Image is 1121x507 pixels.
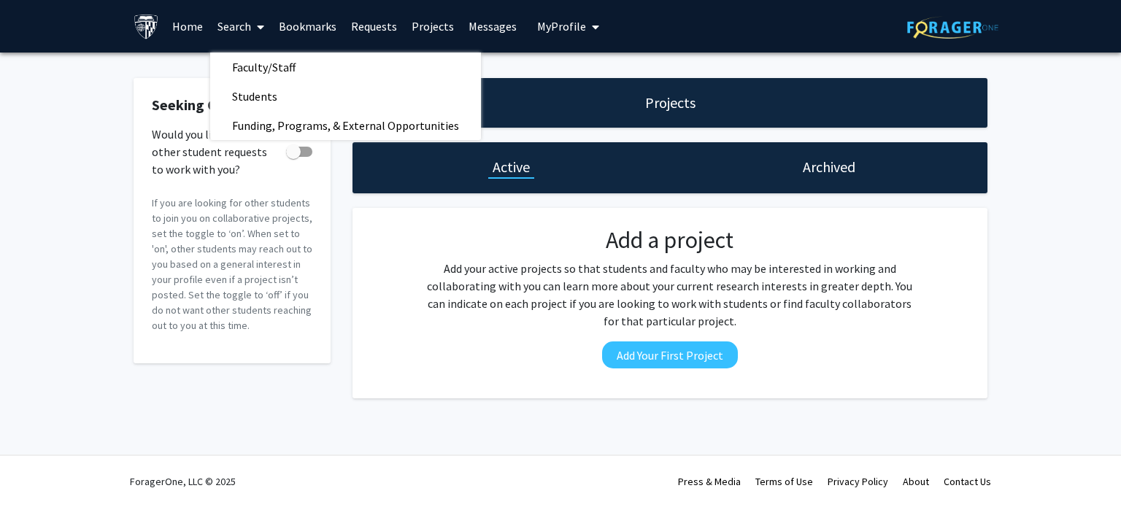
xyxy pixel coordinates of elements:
[423,226,917,254] h2: Add a project
[461,1,524,52] a: Messages
[537,19,586,34] span: My Profile
[944,475,991,488] a: Contact Us
[210,111,481,140] span: Funding, Programs, & External Opportunities
[423,260,917,330] p: Add your active projects so that students and faculty who may be interested in working and collab...
[165,1,210,52] a: Home
[493,157,530,177] h1: Active
[152,196,312,333] p: If you are looking for other students to join you on collaborative projects, set the toggle to ‘o...
[210,115,481,136] a: Funding, Programs, & External Opportunities
[210,82,299,111] span: Students
[404,1,461,52] a: Projects
[271,1,344,52] a: Bookmarks
[152,125,280,178] span: Would you like to receive other student requests to work with you?
[803,157,855,177] h1: Archived
[755,475,813,488] a: Terms of Use
[210,53,317,82] span: Faculty/Staff
[602,341,738,368] button: Add Your First Project
[210,1,271,52] a: Search
[828,475,888,488] a: Privacy Policy
[11,441,62,496] iframe: Chat
[210,85,481,107] a: Students
[152,96,312,114] h2: Seeking Collaborators?
[645,93,696,113] h1: Projects
[903,475,929,488] a: About
[130,456,236,507] div: ForagerOne, LLC © 2025
[907,16,998,39] img: ForagerOne Logo
[344,1,404,52] a: Requests
[678,475,741,488] a: Press & Media
[210,56,481,78] a: Faculty/Staff
[134,14,159,39] img: Johns Hopkins University Logo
